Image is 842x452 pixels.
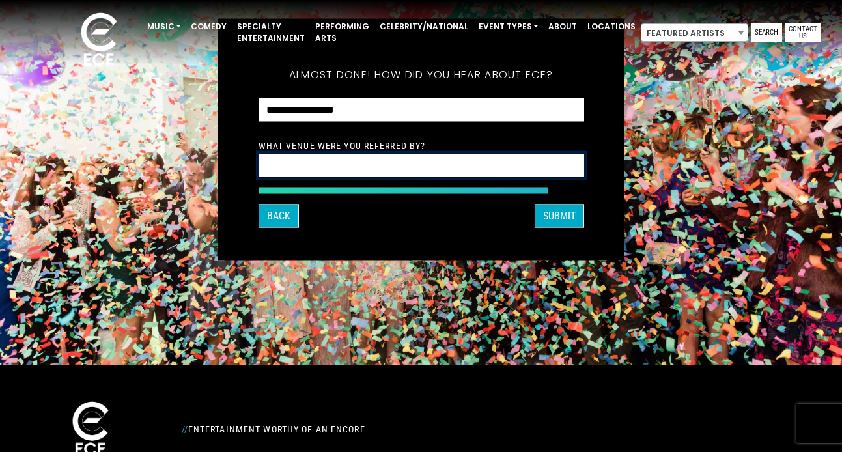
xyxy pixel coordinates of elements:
[641,23,748,42] span: Featured Artists
[182,424,188,434] span: //
[232,16,310,49] a: Specialty Entertainment
[374,16,473,38] a: Celebrity/National
[785,23,821,42] a: Contact Us
[259,205,299,228] button: Back
[751,23,782,42] a: Search
[142,16,186,38] a: Music
[174,419,545,440] div: Entertainment Worthy of an Encore
[259,140,426,152] label: What venue were you referred by?
[543,16,582,38] a: About
[582,16,641,38] a: Locations
[186,16,232,38] a: Comedy
[641,24,748,42] span: Featured Artists
[535,205,584,228] button: SUBMIT
[310,16,374,49] a: Performing Arts
[473,16,543,38] a: Event Types
[66,9,132,72] img: ece_new_logo_whitev2-1.png
[259,98,584,122] select: How did you hear about ECE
